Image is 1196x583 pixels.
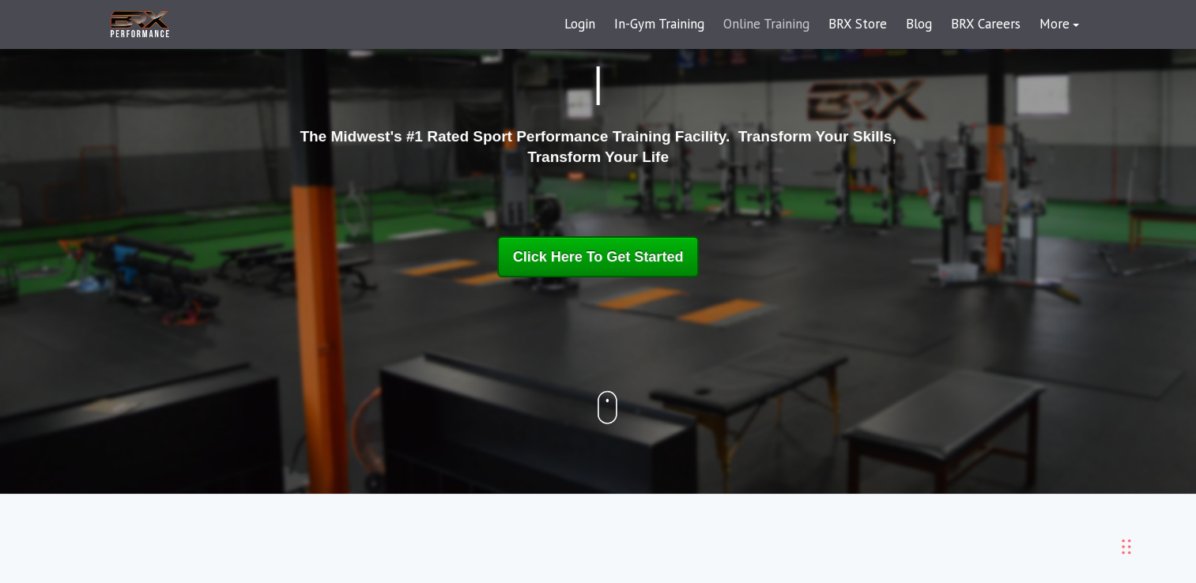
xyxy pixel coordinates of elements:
[605,6,714,43] a: In-Gym Training
[714,6,819,43] a: Online Training
[1122,523,1131,570] div: Drag
[896,6,941,43] a: Blog
[108,8,172,40] img: BRX Transparent Logo-2
[941,6,1030,43] a: BRX Careers
[593,60,603,105] span: |
[300,128,896,166] strong: The Midwest's #1 Rated Sport Performance Training Facility. Transform Your Skills, Transform Your...
[1030,6,1088,43] a: More
[513,249,684,265] span: Click Here To Get Started
[972,412,1196,583] iframe: Chat Widget
[555,6,1088,43] div: Navigation Menu
[819,6,896,43] a: BRX Store
[555,6,605,43] a: Login
[497,236,700,277] a: Click Here To Get Started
